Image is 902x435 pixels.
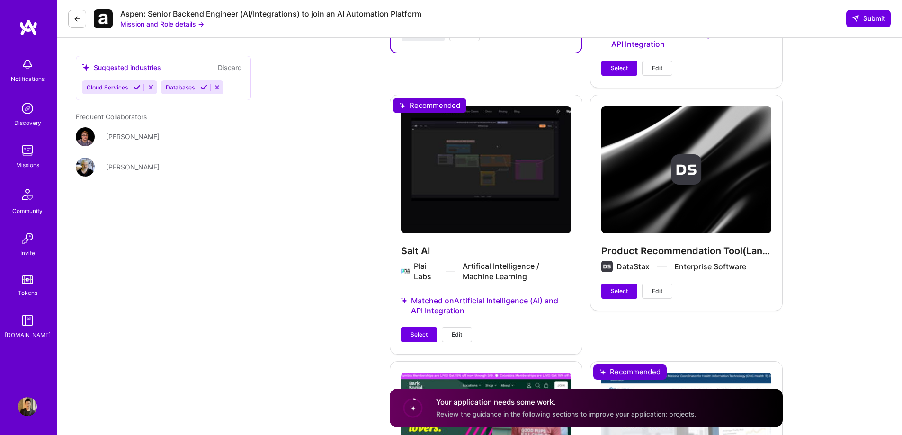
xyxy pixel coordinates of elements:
span: Cloud Services [87,84,128,91]
img: guide book [18,311,37,330]
span: Review the guidance in the following sections to improve your application: projects. [436,410,697,418]
div: Invite [20,248,35,258]
button: Edit [642,61,672,76]
img: bell [18,55,37,74]
button: Select [601,61,637,76]
a: User Avatar[PERSON_NAME] [76,127,251,146]
img: Company Logo [94,9,113,28]
button: Mission and Role details → [120,19,204,29]
div: [DOMAIN_NAME] [5,330,51,340]
i: Accept [134,84,141,91]
span: Edit [652,287,662,295]
img: discovery [18,99,37,118]
span: Select [611,64,628,72]
div: Notifications [11,74,45,84]
button: Edit [442,327,472,342]
div: Missions [16,160,39,170]
img: User Avatar [76,158,95,177]
button: Edit [642,284,672,299]
img: Community [16,183,39,206]
button: Submit [846,10,891,27]
i: Reject [147,84,154,91]
span: Select [611,287,628,295]
div: Suggested industries [82,62,161,72]
div: [PERSON_NAME] [106,162,160,172]
span: Select [411,330,428,339]
div: Discovery [14,118,41,128]
img: User Avatar [76,127,95,146]
i: Reject [214,84,221,91]
i: Accept [200,84,207,91]
i: icon LeftArrowDark [73,15,81,23]
span: Submit [852,14,885,23]
h4: Your application needs some work. [436,397,697,407]
img: User Avatar [18,397,37,416]
button: Discard [215,62,245,73]
i: icon SuggestedTeams [82,63,90,71]
img: tokens [22,275,33,284]
img: logo [19,19,38,36]
img: Invite [18,229,37,248]
span: Databases [166,84,195,91]
img: teamwork [18,141,37,160]
div: Aspen: Senior Backend Engineer (AI/Integrations) to join an AI Automation Platform [120,9,421,19]
div: [PERSON_NAME] [106,132,160,142]
button: Select [401,327,437,342]
div: Community [12,206,43,216]
span: Edit [452,330,462,339]
a: User Avatar [16,397,39,416]
a: User Avatar[PERSON_NAME] [76,158,251,177]
span: Frequent Collaborators [76,113,147,121]
span: Edit [652,64,662,72]
div: Tokens [18,288,37,298]
button: Select [601,284,637,299]
i: icon SendLight [852,15,859,22]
